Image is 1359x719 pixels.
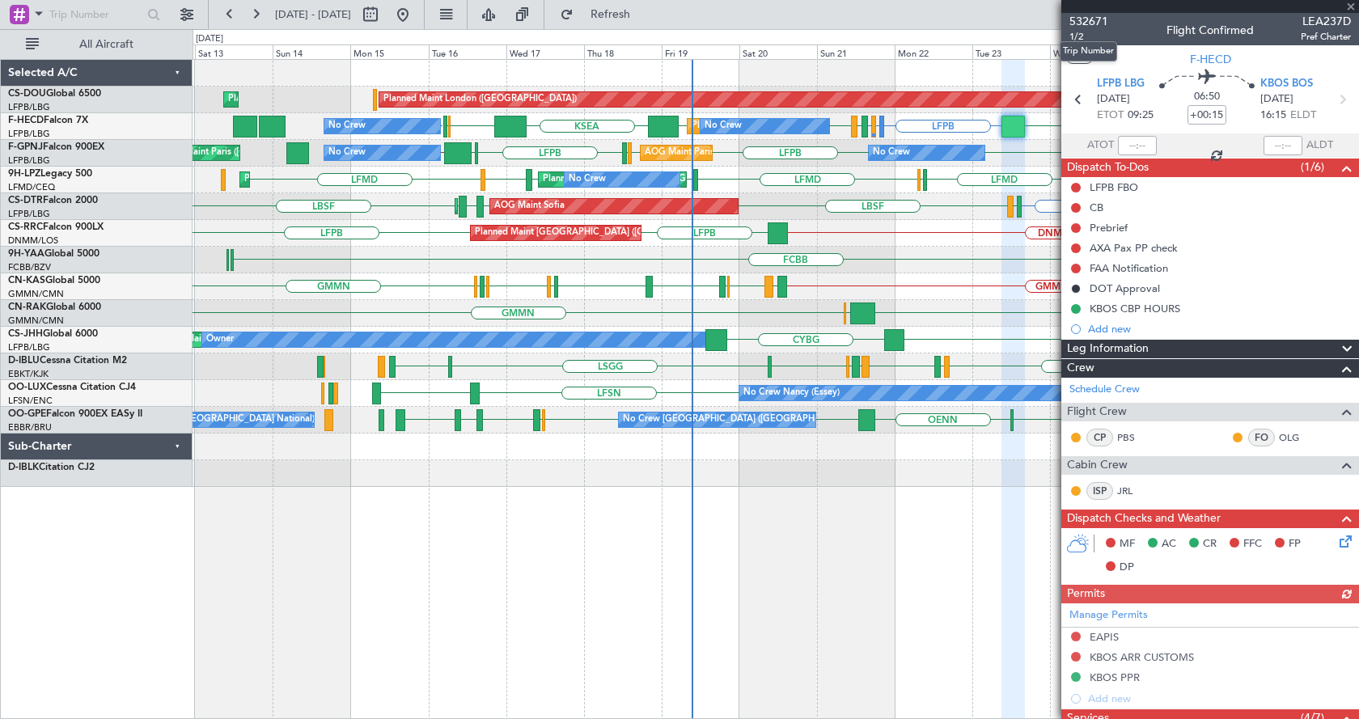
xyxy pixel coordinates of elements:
[475,221,730,245] div: Planned Maint [GEOGRAPHIC_DATA] ([GEOGRAPHIC_DATA])
[1090,302,1180,315] div: KBOS CBP HOURS
[8,249,99,259] a: 9H-YAAGlobal 5000
[196,32,223,46] div: [DATE]
[584,44,662,59] div: Thu 18
[1301,30,1351,44] span: Pref Charter
[8,383,136,392] a: OO-LUXCessna Citation CJ4
[1090,201,1103,214] div: CB
[8,276,100,285] a: CN-KASGlobal 5000
[1162,536,1176,552] span: AC
[383,87,577,112] div: Planned Maint London ([GEOGRAPHIC_DATA])
[543,167,772,192] div: Planned [GEOGRAPHIC_DATA] ([GEOGRAPHIC_DATA])
[552,2,650,27] button: Refresh
[1260,108,1286,124] span: 16:15
[8,249,44,259] span: 9H-YAA
[8,208,50,220] a: LFPB/LBG
[8,288,64,300] a: GMMN/CMN
[273,44,350,59] div: Sun 14
[49,2,142,27] input: Trip Number
[1306,137,1333,154] span: ALDT
[645,141,815,165] div: AOG Maint Paris ([GEOGRAPHIC_DATA])
[8,142,43,152] span: F-GPNJ
[1260,76,1313,92] span: KBOS BOS
[1120,560,1134,576] span: DP
[328,114,366,138] div: No Crew
[895,44,972,59] div: Mon 22
[1117,430,1154,445] a: PBS
[8,128,50,140] a: LFPB/LBG
[1088,322,1351,336] div: Add new
[18,32,176,57] button: All Aircraft
[1090,221,1128,235] div: Prebrief
[1067,510,1221,528] span: Dispatch Checks and Weather
[1097,108,1124,124] span: ETOT
[8,196,43,205] span: CS-DTR
[8,463,39,472] span: D-IBLK
[350,44,428,59] div: Mon 15
[1260,91,1293,108] span: [DATE]
[1243,536,1262,552] span: FFC
[8,222,43,232] span: CS-RRC
[705,114,742,138] div: No Crew
[1067,340,1149,358] span: Leg Information
[1194,89,1220,105] span: 06:50
[1086,482,1113,500] div: ISP
[1203,536,1217,552] span: CR
[195,44,273,59] div: Sat 13
[8,116,44,125] span: F-HECD
[8,142,104,152] a: F-GPNJFalcon 900EX
[506,44,584,59] div: Wed 17
[739,44,817,59] div: Sat 20
[743,381,840,405] div: No Crew Nancy (Essey)
[569,167,606,192] div: No Crew
[817,44,895,59] div: Sun 21
[1090,180,1138,194] div: LFPB FBO
[1060,41,1117,61] div: Trip Number
[1090,261,1168,275] div: FAA Notification
[8,421,52,434] a: EBBR/BRU
[8,116,88,125] a: F-HECDFalcon 7X
[1128,108,1154,124] span: 09:25
[328,141,366,165] div: No Crew
[1086,429,1113,446] div: CP
[429,44,506,59] div: Tue 16
[8,383,46,392] span: OO-LUX
[275,7,351,22] span: [DATE] - [DATE]
[1069,13,1108,30] span: 532671
[8,329,43,339] span: CS-JHH
[1120,536,1135,552] span: MF
[1248,429,1275,446] div: FO
[623,408,894,432] div: No Crew [GEOGRAPHIC_DATA] ([GEOGRAPHIC_DATA] National)
[8,261,51,273] a: FCBB/BZV
[1301,159,1324,176] span: (1/6)
[1166,22,1254,39] div: Flight Confirmed
[1067,159,1149,177] span: Dispatch To-Dos
[873,141,910,165] div: No Crew
[8,235,58,247] a: DNMM/LOS
[494,194,565,218] div: AOG Maint Sofia
[692,114,946,138] div: Planned Maint [GEOGRAPHIC_DATA] ([GEOGRAPHIC_DATA])
[1097,91,1130,108] span: [DATE]
[8,368,49,380] a: EBKT/KJK
[1087,137,1114,154] span: ATOT
[206,328,234,352] div: Owner
[1117,484,1154,498] a: JRL
[1067,359,1094,378] span: Crew
[8,302,101,312] a: CN-RAKGlobal 6000
[8,329,98,339] a: CS-JHHGlobal 6000
[1067,456,1128,475] span: Cabin Crew
[8,302,46,312] span: CN-RAK
[228,87,483,112] div: Planned Maint [GEOGRAPHIC_DATA] ([GEOGRAPHIC_DATA])
[8,315,64,327] a: GMMN/CMN
[1190,51,1231,68] span: F-HECD
[8,409,142,419] a: OO-GPEFalcon 900EX EASy II
[244,167,436,192] div: Planned Maint Cannes ([GEOGRAPHIC_DATA])
[1289,536,1301,552] span: FP
[8,169,40,179] span: 9H-LPZ
[1090,281,1160,295] div: DOT Approval
[8,89,46,99] span: CS-DOU
[662,44,739,59] div: Fri 19
[8,356,40,366] span: D-IBLU
[8,89,101,99] a: CS-DOUGlobal 6500
[8,409,46,419] span: OO-GPE
[1301,13,1351,30] span: LEA237D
